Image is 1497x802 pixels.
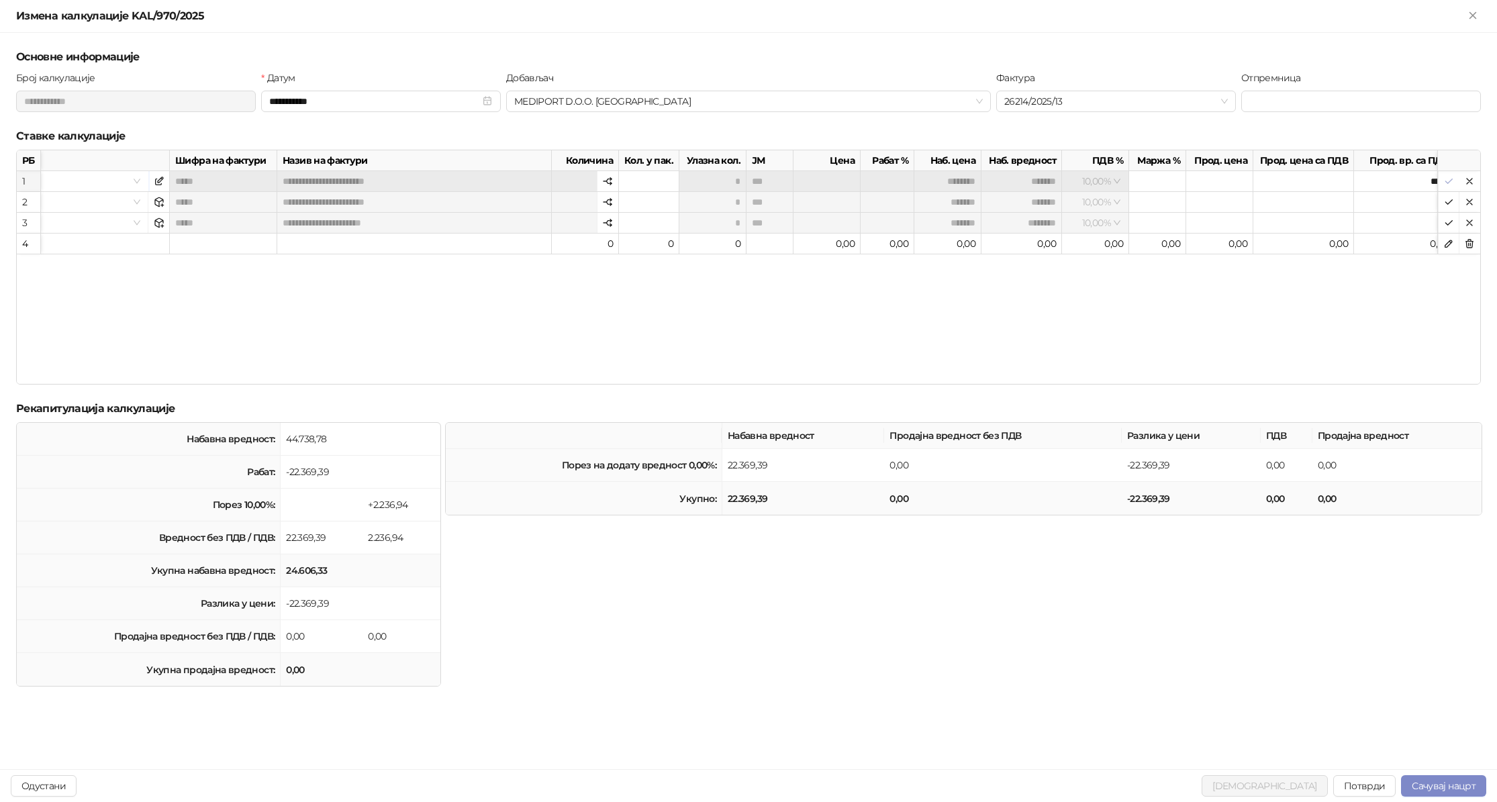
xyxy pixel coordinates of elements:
td: Укупна продајна вредност: [17,653,281,686]
div: 0 [619,234,679,254]
td: 0,00 [363,620,440,653]
div: Кол. у пак. [619,150,679,171]
input: Број калкулације [16,91,256,112]
td: Порез 10,00%: [17,489,281,521]
div: Прод. цена [1186,150,1253,171]
div: 0,00 [1354,234,1455,254]
div: 0,00 [914,234,981,254]
button: Сачувај нацрт [1401,775,1486,797]
div: 0,00 [1186,234,1253,254]
td: -22.369,39 [1122,449,1261,482]
div: Улазна кол. [679,150,746,171]
th: Набавна вредност [722,423,884,449]
div: Прод. вр. са ПДВ [1354,150,1455,171]
td: 22.369,39 [722,482,884,515]
td: Вредност без ПДВ / ПДВ: [17,521,281,554]
div: 0,00 [1062,234,1129,254]
td: Разлика у цени: [17,587,281,620]
input: Отпремница [1241,91,1481,112]
span: MEDIPORT D.O.O. BEOGRAD [514,91,983,111]
div: Прод. цена са ПДВ [1253,150,1354,171]
div: Наб. цена [914,150,981,171]
td: Укупно: [446,482,722,515]
h5: Рекапитулација калкулације [16,401,1481,417]
td: +2.236,94 [363,489,440,521]
span: 10,00 % [1067,171,1123,191]
h5: Ставке калкулације [16,128,1481,144]
th: Разлика у цени [1122,423,1261,449]
div: РБ [17,150,41,171]
td: 44.738,78 [281,423,363,456]
div: 0 [552,234,619,254]
td: 0,00 [281,620,363,653]
div: Маржа % [1129,150,1186,171]
div: 0,00 [1129,234,1186,254]
td: Порез на додату вредност 0,00%: [446,449,722,482]
td: 0,00 [884,482,1122,515]
button: Одустани [11,775,77,797]
th: Продајна вредност [1312,423,1482,449]
div: 3 [22,215,35,230]
th: ПДВ [1261,423,1312,449]
td: 22.369,39 [722,449,884,482]
td: 0,00 [884,449,1122,482]
label: Отпремница [1241,70,1309,85]
td: Набавна вредност: [17,423,281,456]
div: 0,00 [861,234,914,254]
td: 0,00 [1261,482,1312,515]
div: ЈМ [746,150,793,171]
td: Укупна набавна вредност: [17,554,281,587]
td: 0,00 [1261,449,1312,482]
div: 4 [22,236,35,251]
div: Шифра на фактури [170,150,277,171]
td: -22.369,39 [1122,482,1261,515]
td: 2.236,94 [363,521,440,554]
span: 10,00 % [1067,192,1123,212]
button: Close [1465,8,1481,24]
div: Измена калкулације KAL/970/2025 [16,8,1465,24]
th: Продајна вредност без ПДВ [884,423,1122,449]
button: Потврди [1333,775,1396,797]
div: 0 [679,234,746,254]
div: Рабат % [861,150,914,171]
div: 2 [22,195,35,209]
td: 0,00 [281,653,363,686]
div: 0,00 [1253,234,1354,254]
div: ПДВ % [1062,150,1129,171]
label: Фактура [996,70,1043,85]
td: 0,00 [1312,449,1482,482]
span: 10,00 % [1067,213,1123,233]
td: 22.369,39 [281,521,363,554]
div: Назив на фактури [277,150,552,171]
td: -22.369,39 [281,587,363,620]
label: Добављач [506,70,561,85]
h5: Основне информације [16,49,1481,65]
td: 0,00 [1312,482,1482,515]
td: 24.606,33 [281,554,363,587]
div: Количина [552,150,619,171]
div: Наб. вредност [981,150,1062,171]
div: 0,00 [793,234,861,254]
div: 1 [22,174,35,189]
td: -22.369,39 [281,456,363,489]
label: Датум [261,70,303,85]
label: Број калкулације [16,70,103,85]
div: Цена [793,150,861,171]
span: 26214/2025/13 [1004,91,1228,111]
td: Рабат: [17,456,281,489]
button: [DEMOGRAPHIC_DATA] [1202,775,1327,797]
input: Датум [269,94,479,109]
td: Продајна вредност без ПДВ / ПДВ: [17,620,281,653]
div: 0,00 [981,234,1062,254]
